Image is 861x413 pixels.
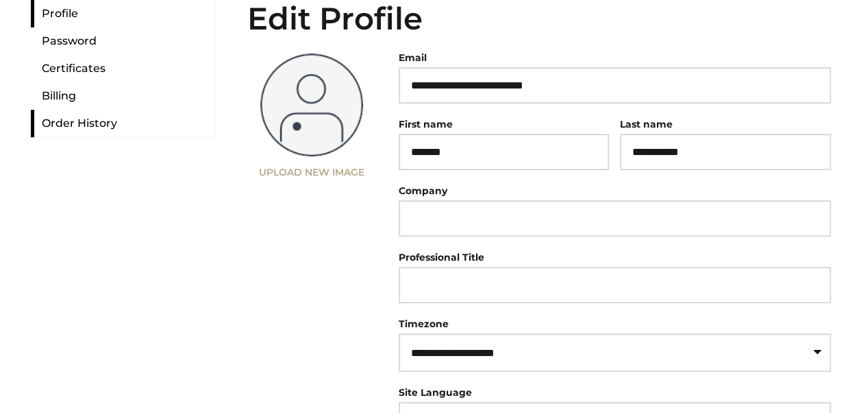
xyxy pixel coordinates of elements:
label: Timezone [399,318,449,330]
a: Order History [31,110,214,137]
label: Site Language [399,386,472,399]
label: Upload New Image [247,167,377,177]
label: Last name [620,118,673,130]
label: Professional Title [399,248,484,267]
label: First name [399,118,453,130]
label: Email [399,48,427,67]
a: Certificates [31,55,214,82]
label: Company [399,181,447,200]
a: Password [31,27,214,55]
a: Billing [31,82,214,110]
